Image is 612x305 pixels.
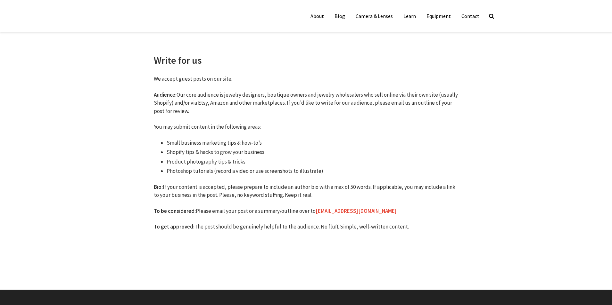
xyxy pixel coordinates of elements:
p: Please email your post or a summary/outline over to [154,207,458,215]
a: Camera & Lenses [351,10,398,22]
p: We accept guest posts on our site. [154,75,458,83]
p: Our core audience is jewelry designers, boutique owners and jewelry wholesalers who sell online v... [154,91,458,116]
a: [EMAIL_ADDRESS][DOMAIN_NAME] [316,207,397,215]
a: Contact [457,10,484,22]
strong: Audience: [154,91,177,98]
strong: To be considered: [154,207,196,214]
a: Learn [399,10,421,22]
p: You may submit content in the following areas: [154,123,458,131]
a: Equipment [422,10,456,22]
p: If your content is accepted, please prepare to include an author bio with a max of 50 words. If a... [154,183,458,199]
li: Photoshop tutorials (record a video or use screenshots to illustrate) [167,167,458,175]
h1: Write for us [154,54,458,66]
a: Blog [330,10,350,22]
p: The post should be genuinely helpful to the audience. No fluff. Simple, well-written content. [154,223,458,231]
strong: Bio: [154,183,163,190]
strong: To get approved: [154,223,194,230]
li: Small business marketing tips & how-to’s [167,139,458,147]
a: About [306,10,329,22]
li: Shopify tips & hacks to grow your business [167,148,458,157]
li: Product photography tips & tricks [167,158,458,166]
